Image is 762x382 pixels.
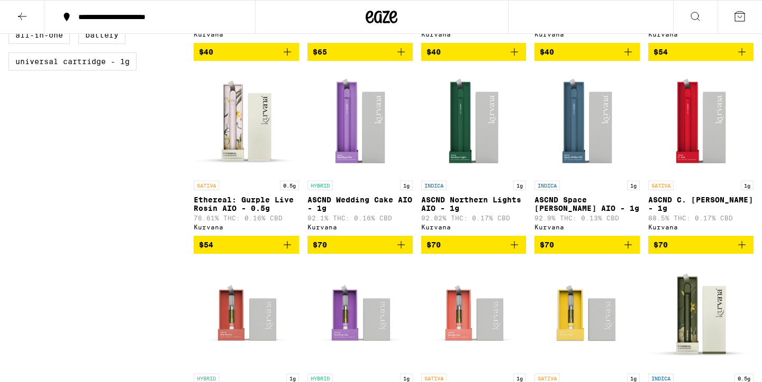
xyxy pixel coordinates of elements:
[648,224,754,230] div: Kurvana
[427,48,441,56] span: $40
[421,262,527,368] img: Kurvana - ASCND Georgia Sky - 1g
[540,241,554,249] span: $70
[648,196,754,212] p: ASCND C. [PERSON_NAME] - 1g
[194,224,299,230] div: Kurvana
[421,69,527,175] img: Kurvana - ASCND Northern Lights AIO - 1g
[648,181,674,190] p: SATIVA
[8,26,70,44] label: All-In-One
[194,69,299,175] img: Kurvana - Ethereal: Gurple Live Rosin AIO - 0.5g
[307,69,413,236] a: Open page for ASCND Wedding Cake AIO - 1g from Kurvana
[194,43,299,61] button: Add to bag
[627,181,640,190] p: 1g
[307,43,413,61] button: Add to bag
[307,236,413,254] button: Add to bag
[534,69,640,175] img: Kurvana - ASCND Space Walker OG AIO - 1g
[307,196,413,212] p: ASCND Wedding Cake AIO - 1g
[648,31,754,38] div: Kurvana
[421,69,527,236] a: Open page for ASCND Northern Lights AIO - 1g from Kurvana
[307,224,413,230] div: Kurvana
[307,215,413,221] p: 92.1% THC: 0.16% CBD
[648,236,754,254] button: Add to bag
[199,48,213,56] span: $40
[421,181,447,190] p: INDICA
[307,262,413,368] img: Kurvana - ASCND Wedding Cake - 1g
[199,241,213,249] span: $54
[400,181,413,190] p: 1g
[194,69,299,236] a: Open page for Ethereal: Gurple Live Rosin AIO - 0.5g from Kurvana
[534,224,640,230] div: Kurvana
[648,262,754,368] img: Kurvana - Ethereal: Hash Burger Live Rosin AIO - 0.5g
[194,236,299,254] button: Add to bag
[648,215,754,221] p: 88.5% THC: 0.17% CBD
[421,215,527,221] p: 92.02% THC: 0.17% CBD
[421,196,527,212] p: ASCND Northern Lights AIO - 1g
[78,26,125,44] label: Battery
[534,43,640,61] button: Add to bag
[513,181,526,190] p: 1g
[307,181,333,190] p: HYBRID
[421,43,527,61] button: Add to bag
[421,236,527,254] button: Add to bag
[421,31,527,38] div: Kurvana
[194,215,299,221] p: 76.61% THC: 0.16% CBD
[313,48,327,56] span: $65
[280,181,299,190] p: 0.5g
[194,31,299,38] div: Kurvana
[194,196,299,212] p: Ethereal: Gurple Live Rosin AIO - 0.5g
[534,196,640,212] p: ASCND Space [PERSON_NAME] AIO - 1g
[534,215,640,221] p: 92.9% THC: 0.13% CBD
[24,7,46,17] span: Help
[654,241,668,249] span: $70
[654,48,668,56] span: $54
[534,236,640,254] button: Add to bag
[534,262,640,368] img: Kurvana - ASCND Amnesia Haze - 1g
[534,181,560,190] p: INDICA
[313,241,327,249] span: $70
[427,241,441,249] span: $70
[307,69,413,175] img: Kurvana - ASCND Wedding Cake AIO - 1g
[648,43,754,61] button: Add to bag
[540,48,554,56] span: $40
[194,262,299,368] img: Kurvana - ASCND Pink Sherbet - 1g
[421,224,527,230] div: Kurvana
[194,181,219,190] p: SATIVA
[741,181,754,190] p: 1g
[648,69,754,175] img: Kurvana - ASCND C. Jack AIO - 1g
[534,31,640,38] div: Kurvana
[534,69,640,236] a: Open page for ASCND Space Walker OG AIO - 1g from Kurvana
[8,52,137,70] label: Universal Cartridge - 1g
[648,69,754,236] a: Open page for ASCND C. Jack AIO - 1g from Kurvana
